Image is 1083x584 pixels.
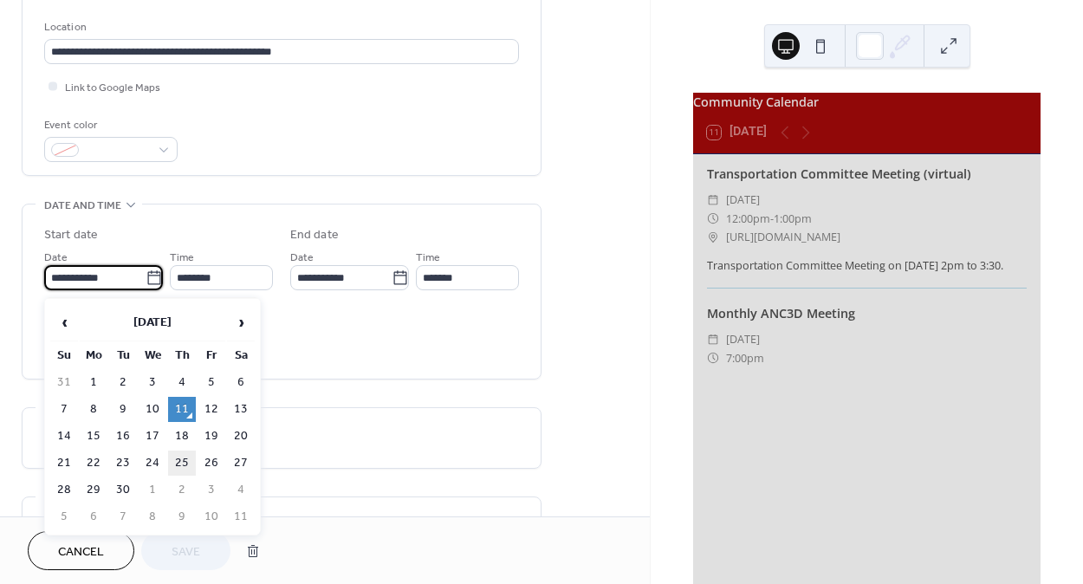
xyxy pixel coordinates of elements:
div: ​ [707,210,719,228]
td: 21 [50,451,78,476]
div: ​ [707,330,719,348]
span: Time [416,249,440,267]
td: 3 [139,370,166,395]
td: 27 [227,451,255,476]
td: 10 [198,504,225,529]
td: 12 [198,397,225,422]
div: Transportation Committee Meeting (virtual) [707,165,1027,184]
td: 6 [80,504,107,529]
span: - [770,210,774,228]
td: 1 [80,370,107,395]
td: 6 [227,370,255,395]
td: 5 [50,504,78,529]
th: Tu [109,343,137,368]
div: End date [290,226,339,244]
span: 1:00pm [774,210,812,228]
td: 18 [168,424,196,449]
span: 7:00pm [726,349,764,367]
td: 23 [109,451,137,476]
td: 2 [168,477,196,503]
span: [DATE] [726,191,760,209]
div: Community Calendar [693,93,1041,112]
div: ​ [707,191,719,209]
td: 11 [168,397,196,422]
td: 17 [139,424,166,449]
td: 11 [227,504,255,529]
td: 9 [109,397,137,422]
td: 8 [139,504,166,529]
span: [URL][DOMAIN_NAME] [726,228,840,246]
td: 8 [80,397,107,422]
th: Th [168,343,196,368]
span: Date and time [44,197,121,215]
td: 2 [109,370,137,395]
button: Cancel [28,531,134,570]
span: Time [170,249,194,267]
td: 24 [139,451,166,476]
span: ‹ [51,305,77,340]
span: Date [290,249,314,267]
div: Event color [44,116,174,134]
td: 10 [139,397,166,422]
td: 25 [168,451,196,476]
div: Start date [44,226,98,244]
td: 1 [139,477,166,503]
span: 12:00pm [726,210,770,228]
th: We [139,343,166,368]
div: Monthly ANC3D Meeting [707,304,1027,323]
th: Sa [227,343,255,368]
div: Transportation Committee Meeting on [DATE] 2pm to 3:30. [707,258,1027,275]
td: 4 [168,370,196,395]
div: ​ [707,349,719,367]
th: Su [50,343,78,368]
td: 4 [227,477,255,503]
td: 26 [198,451,225,476]
td: 19 [198,424,225,449]
td: 5 [198,370,225,395]
span: › [228,305,254,340]
span: Cancel [58,543,104,561]
td: 29 [80,477,107,503]
th: [DATE] [80,304,225,341]
td: 9 [168,504,196,529]
td: 15 [80,424,107,449]
td: 31 [50,370,78,395]
td: 30 [109,477,137,503]
div: ​ [707,228,719,246]
td: 14 [50,424,78,449]
div: Location [44,18,516,36]
td: 22 [80,451,107,476]
td: 7 [50,397,78,422]
td: 16 [109,424,137,449]
td: 20 [227,424,255,449]
span: Date [44,249,68,267]
th: Mo [80,343,107,368]
span: [DATE] [726,330,760,348]
td: 28 [50,477,78,503]
span: Link to Google Maps [65,79,160,97]
td: 3 [198,477,225,503]
th: Fr [198,343,225,368]
td: 13 [227,397,255,422]
td: 7 [109,504,137,529]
